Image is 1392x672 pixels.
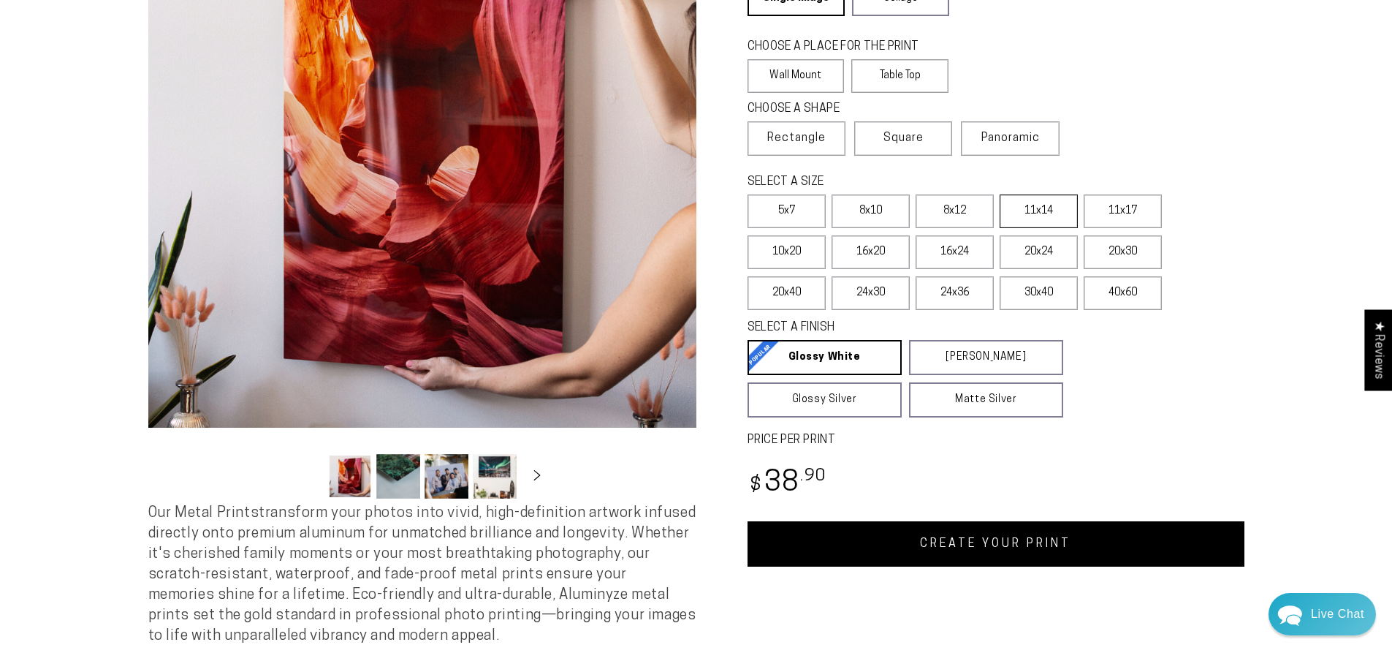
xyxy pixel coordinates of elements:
button: Slide left [292,460,324,492]
label: 10x20 [748,235,826,269]
label: 20x30 [1084,235,1162,269]
span: Rectangle [767,129,826,147]
button: Load image 1 in gallery view [328,454,372,499]
label: 8x10 [832,195,910,228]
div: Contact Us Directly [1311,593,1364,635]
a: CREATE YOUR PRINT [748,521,1244,567]
legend: SELECT A SIZE [748,174,1040,191]
label: 11x17 [1084,195,1162,228]
label: 5x7 [748,195,826,228]
a: [PERSON_NAME] [909,340,1063,375]
label: 11x14 [1000,195,1078,228]
label: 24x30 [832,276,910,310]
label: 20x40 [748,276,826,310]
label: Wall Mount [748,59,845,93]
label: 40x60 [1084,276,1162,310]
a: Matte Silver [909,382,1063,418]
label: PRICE PER PRINT [748,432,1244,449]
label: 16x24 [916,235,994,269]
label: 30x40 [1000,276,1078,310]
span: $ [750,476,762,496]
label: 24x36 [916,276,994,310]
span: Square [883,129,924,147]
button: Load image 3 in gallery view [425,454,468,499]
a: Glossy Silver [748,382,902,418]
div: Chat widget toggle [1269,593,1376,635]
button: Load image 2 in gallery view [376,454,420,499]
legend: CHOOSE A SHAPE [748,101,937,118]
a: Glossy White [748,340,902,375]
legend: CHOOSE A PLACE FOR THE PRINT [748,39,935,56]
label: 20x24 [1000,235,1078,269]
span: Panoramic [981,132,1040,144]
label: 8x12 [916,195,994,228]
span: Our Metal Prints transform your photos into vivid, high-definition artwork infused directly onto ... [148,506,696,643]
bdi: 38 [748,469,827,498]
div: Click to open Judge.me floating reviews tab [1364,309,1392,390]
button: Slide right [521,460,553,492]
label: Table Top [851,59,948,93]
legend: SELECT A FINISH [748,320,1028,336]
label: 16x20 [832,235,910,269]
sup: .90 [800,468,826,485]
button: Load image 4 in gallery view [473,454,517,499]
